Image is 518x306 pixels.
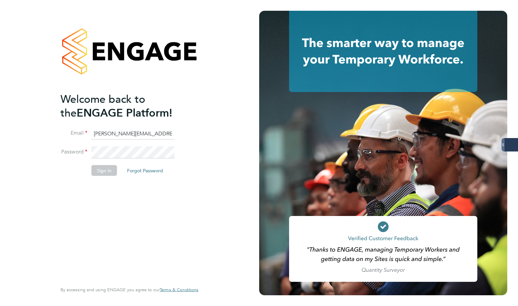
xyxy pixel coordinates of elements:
button: Forgot Password [122,165,168,176]
span: Welcome back to the [61,92,145,119]
h2: ENGAGE Platform! [61,92,192,120]
button: Sign In [91,165,117,176]
keeper-lock: Open Keeper Popup [164,148,172,157]
span: By accessing and using ENGAGE you agree to our [61,287,198,293]
label: Email [61,130,87,137]
input: Enter your work email... [91,128,174,140]
label: Password [61,148,87,156]
a: Terms & Conditions [160,287,198,293]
